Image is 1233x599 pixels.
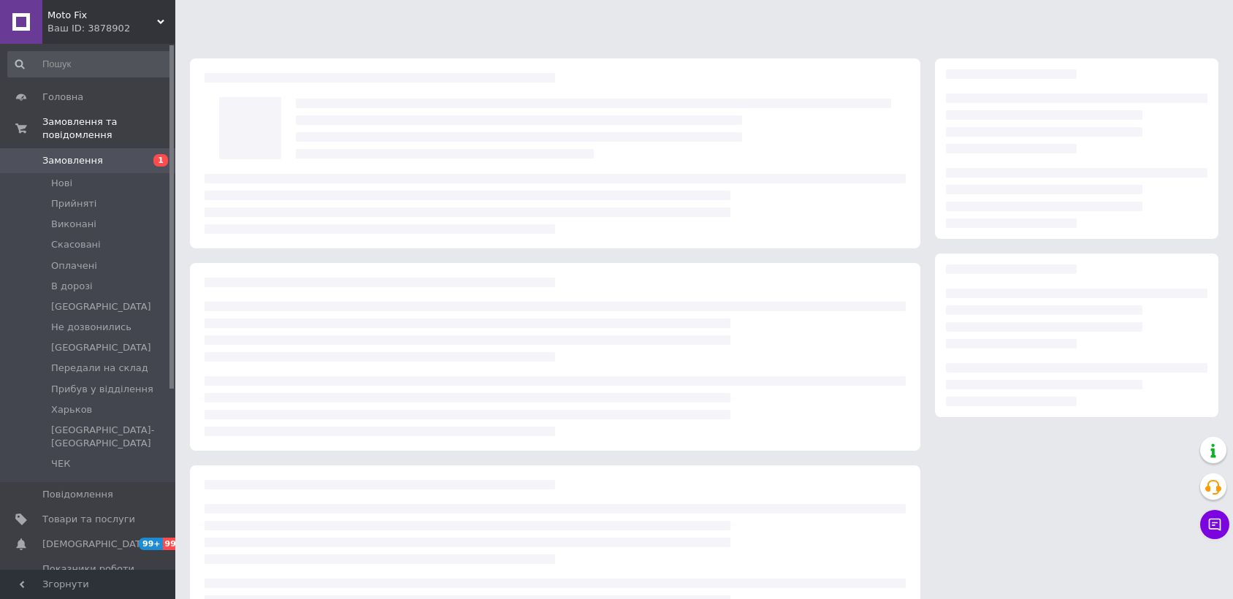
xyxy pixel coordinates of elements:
span: 1 [153,154,168,167]
span: [GEOGRAPHIC_DATA]-[GEOGRAPHIC_DATA] [51,424,170,450]
span: [GEOGRAPHIC_DATA] [51,341,151,354]
div: Ваш ID: 3878902 [47,22,175,35]
span: Скасовані [51,238,101,251]
span: Повідомлення [42,488,113,501]
span: Нові [51,177,72,190]
span: Замовлення [42,154,103,167]
span: [GEOGRAPHIC_DATA] [51,300,151,313]
span: Головна [42,91,83,104]
button: Чат з покупцем [1200,510,1229,539]
span: Передали на склад [51,362,148,375]
span: Moto Fix [47,9,157,22]
span: Замовлення та повідомлення [42,115,175,142]
span: [DEMOGRAPHIC_DATA] [42,538,150,551]
span: Харьков [51,403,92,416]
input: Пошук [7,51,172,77]
span: Показники роботи компанії [42,562,135,589]
span: Оплачені [51,259,97,272]
span: 99+ [163,538,187,550]
span: ЧЕК [51,457,70,470]
span: Прийняті [51,197,96,210]
span: 99+ [139,538,163,550]
span: В дорозі [51,280,93,293]
span: Не дозвонились [51,321,131,334]
span: Прибув у відділення [51,383,153,396]
span: Виконані [51,218,96,231]
span: Товари та послуги [42,513,135,526]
